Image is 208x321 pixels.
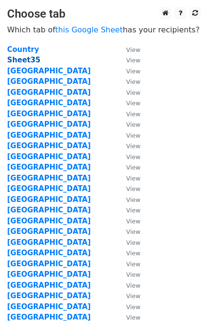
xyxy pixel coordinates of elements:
[117,56,140,64] a: View
[126,218,140,225] small: View
[7,56,40,64] a: Sheet35
[7,206,91,214] a: [GEOGRAPHIC_DATA]
[126,292,140,300] small: View
[7,152,91,161] a: [GEOGRAPHIC_DATA]
[117,281,140,290] a: View
[117,270,140,279] a: View
[117,238,140,247] a: View
[126,228,140,235] small: View
[126,132,140,139] small: View
[117,217,140,225] a: View
[126,250,140,257] small: View
[117,195,140,204] a: View
[7,238,91,247] a: [GEOGRAPHIC_DATA]
[7,25,201,35] p: Which tab of has your recipients?
[117,184,140,193] a: View
[117,67,140,75] a: View
[7,141,91,150] a: [GEOGRAPHIC_DATA]
[126,271,140,278] small: View
[160,275,208,321] iframe: Chat Widget
[7,260,91,268] a: [GEOGRAPHIC_DATA]
[126,261,140,268] small: View
[126,46,140,53] small: View
[126,175,140,182] small: View
[7,270,91,279] a: [GEOGRAPHIC_DATA]
[126,164,140,171] small: View
[7,77,91,86] a: [GEOGRAPHIC_DATA]
[117,260,140,268] a: View
[126,121,140,128] small: View
[7,281,91,290] a: [GEOGRAPHIC_DATA]
[7,131,91,140] a: [GEOGRAPHIC_DATA]
[126,57,140,64] small: View
[117,110,140,118] a: View
[126,282,140,289] small: View
[7,227,91,236] a: [GEOGRAPHIC_DATA]
[117,77,140,86] a: View
[7,174,91,182] a: [GEOGRAPHIC_DATA]
[117,88,140,97] a: View
[126,303,140,311] small: View
[7,120,91,129] a: [GEOGRAPHIC_DATA]
[126,196,140,203] small: View
[126,185,140,192] small: View
[7,302,91,311] strong: [GEOGRAPHIC_DATA]
[126,89,140,96] small: View
[7,88,91,97] a: [GEOGRAPHIC_DATA]
[7,110,91,118] a: [GEOGRAPHIC_DATA]
[117,152,140,161] a: View
[117,227,140,236] a: View
[117,206,140,214] a: View
[7,67,91,75] a: [GEOGRAPHIC_DATA]
[117,174,140,182] a: View
[117,291,140,300] a: View
[7,249,91,257] a: [GEOGRAPHIC_DATA]
[55,25,123,34] a: this Google Sheet
[126,78,140,85] small: View
[117,163,140,171] a: View
[126,142,140,150] small: View
[126,68,140,75] small: View
[7,195,91,204] strong: [GEOGRAPHIC_DATA]
[117,249,140,257] a: View
[126,239,140,246] small: View
[126,153,140,160] small: View
[7,99,91,107] a: [GEOGRAPHIC_DATA]
[7,163,91,171] a: [GEOGRAPHIC_DATA]
[117,302,140,311] a: View
[7,291,91,300] a: [GEOGRAPHIC_DATA]
[7,184,91,193] a: [GEOGRAPHIC_DATA]
[7,45,39,54] a: Country
[126,314,140,321] small: View
[117,45,140,54] a: View
[117,99,140,107] a: View
[126,100,140,107] small: View
[117,131,140,140] a: View
[7,7,201,21] h3: Choose tab
[7,217,91,225] a: [GEOGRAPHIC_DATA]
[117,141,140,150] a: View
[126,207,140,214] small: View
